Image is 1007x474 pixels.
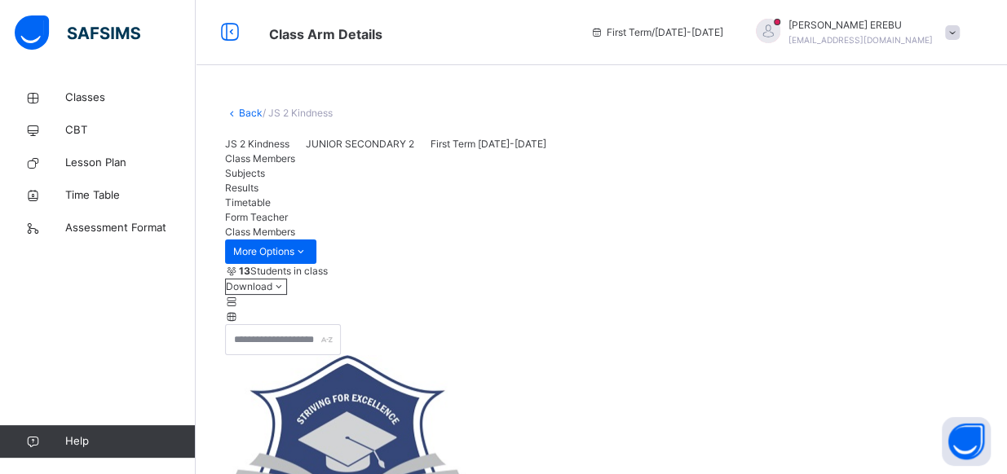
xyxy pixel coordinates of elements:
span: Lesson Plan [65,155,196,171]
span: JUNIOR SECONDARY 2 [306,138,414,150]
span: Students in class [239,264,328,279]
span: Time Table [65,187,196,204]
span: / JS 2 Kindness [263,107,333,119]
img: safsims [15,15,140,50]
span: Class Arm Details [269,26,382,42]
div: CATHERINEEREBU [740,18,968,47]
span: Class Members [225,226,295,238]
span: [PERSON_NAME] EREBU [788,18,933,33]
span: Class Members [225,152,295,165]
span: Classes [65,90,196,106]
span: Download [226,280,272,292]
span: Help [65,433,195,450]
span: Results [225,182,258,194]
b: 13 [239,265,250,277]
span: JS 2 Kindness [225,138,289,150]
span: Assessment Format [65,220,196,236]
span: First Term [DATE]-[DATE] [431,138,546,150]
span: session/term information [590,25,723,40]
span: [EMAIL_ADDRESS][DOMAIN_NAME] [788,35,933,45]
button: Open asap [942,417,991,466]
span: Timetable [225,196,271,208]
span: Subjects [225,167,265,179]
span: Form Teacher [225,211,288,223]
a: Back [239,107,263,119]
span: More Options [233,244,308,259]
span: CBT [65,122,196,138]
